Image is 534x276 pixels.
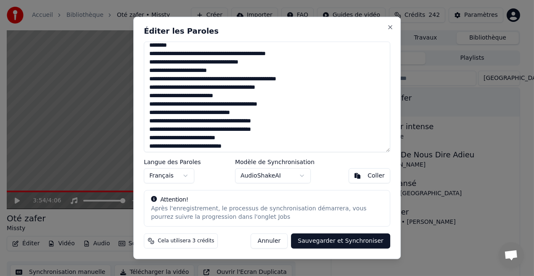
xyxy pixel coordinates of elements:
button: Coller [349,168,390,183]
button: Annuler [251,234,288,249]
button: Sauvegarder et Synchroniser [291,234,390,249]
span: Cela utilisera 3 crédits [158,238,214,244]
div: Coller [367,171,385,180]
h2: Éditer les Paroles [144,27,390,35]
div: Après l'enregistrement, le processus de synchronisation démarrera, vous pourrez suivre la progres... [151,204,383,221]
div: Attention! [151,195,383,204]
label: Modèle de Synchronisation [235,159,315,165]
label: Langue des Paroles [144,159,201,165]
